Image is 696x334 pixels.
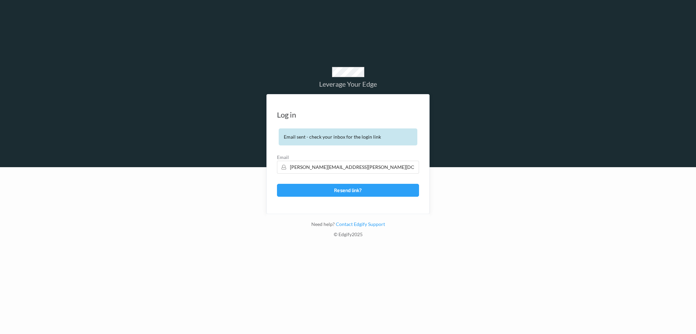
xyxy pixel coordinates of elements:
[277,154,419,161] label: Email
[277,184,419,197] button: Resend link?
[335,221,385,227] a: Contact Edgify Support
[266,231,430,241] div: © Edgify 2025
[266,221,430,231] div: Need help?
[277,111,296,118] div: Log in
[279,128,417,145] div: Email sent - check your inbox for the login link
[266,81,430,87] div: Leverage Your Edge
